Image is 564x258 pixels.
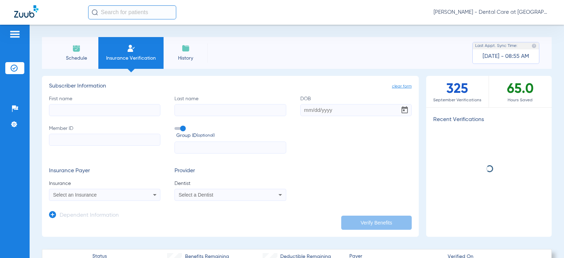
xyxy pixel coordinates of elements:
small: (optional) [197,132,215,139]
button: Open calendar [398,103,412,117]
span: Schedule [60,55,93,62]
img: Schedule [72,44,81,53]
label: DOB [300,95,412,116]
span: September Verifications [426,97,489,104]
button: Verify Benefits [341,216,412,230]
span: [DATE] - 08:55 AM [483,53,529,60]
input: Last name [174,104,286,116]
h3: Insurance Payer [49,168,160,175]
span: Select an Insurance [53,192,97,198]
span: clear form [392,83,412,90]
span: Insurance Verification [104,55,158,62]
label: First name [49,95,160,116]
span: Hours Saved [489,97,552,104]
span: Select a Dentist [179,192,213,198]
span: Insurance [49,180,160,187]
span: [PERSON_NAME] - Dental Care at [GEOGRAPHIC_DATA] [434,9,550,16]
label: Last name [174,95,286,116]
h3: Recent Verifications [426,116,552,124]
label: Member ID [49,125,160,154]
span: Dentist [174,180,286,187]
img: Zuub Logo [14,5,38,18]
span: Last Appt. Sync Time: [475,42,517,49]
div: 65.0 [489,76,552,107]
img: History [182,44,190,53]
input: DOBOpen calendar [300,104,412,116]
span: History [169,55,202,62]
img: Manual Insurance Verification [127,44,135,53]
img: last sync help info [532,43,537,48]
span: Group ID [176,132,286,139]
h3: Provider [174,168,286,175]
div: 325 [426,76,489,107]
h3: Subscriber Information [49,83,412,90]
input: Search for patients [88,5,176,19]
img: Search Icon [92,9,98,16]
img: hamburger-icon [9,30,20,38]
h3: Dependent Information [60,212,119,219]
input: First name [49,104,160,116]
input: Member ID [49,134,160,146]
